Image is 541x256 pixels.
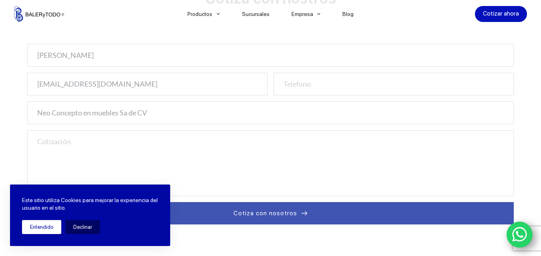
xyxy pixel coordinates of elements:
a: Cotizar ahora [475,6,527,22]
input: Email [27,73,267,95]
input: Telefono [274,73,514,95]
input: Empresa [27,101,514,124]
button: Declinar [65,220,100,234]
a: WhatsApp [507,222,533,248]
input: Nombre completo [27,44,514,67]
span: Cotiza con nosotros [233,208,297,218]
p: Este sitio utiliza Cookies para mejorar la experiencia del usuario en el sitio. [22,196,158,212]
button: Entendido [22,220,61,234]
button: Cotiza con nosotros [27,202,514,224]
img: Balerytodo [14,6,64,22]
